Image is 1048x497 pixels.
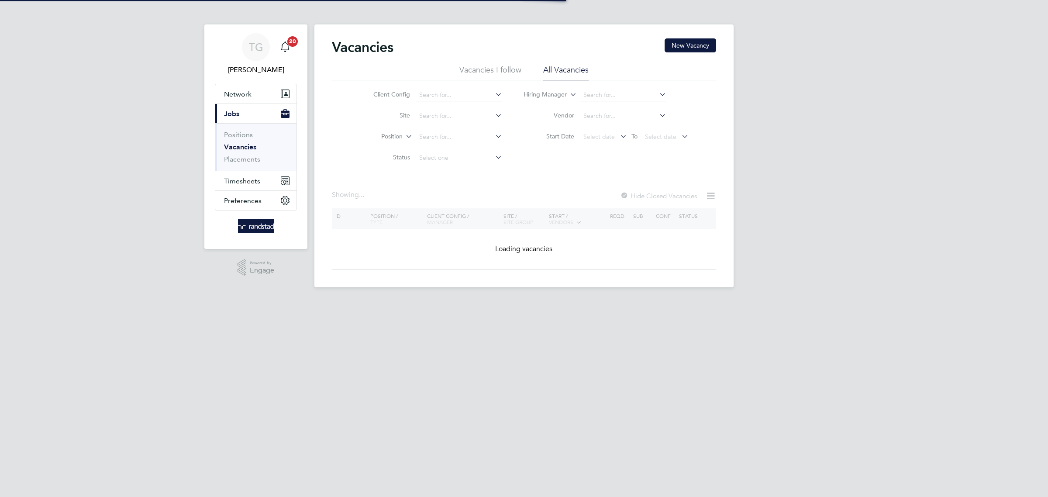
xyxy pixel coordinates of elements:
[517,90,567,99] label: Hiring Manager
[416,131,502,143] input: Search for...
[416,110,502,122] input: Search for...
[224,110,239,118] span: Jobs
[332,190,366,200] div: Showing
[620,192,697,200] label: Hide Closed Vacancies
[524,111,574,119] label: Vendor
[215,123,296,171] div: Jobs
[416,89,502,101] input: Search for...
[224,131,253,139] a: Positions
[359,190,364,199] span: ...
[238,219,274,233] img: randstad-logo-retina.png
[543,65,589,80] li: All Vacancies
[580,110,666,122] input: Search for...
[215,219,297,233] a: Go to home page
[250,267,274,274] span: Engage
[580,89,666,101] input: Search for...
[287,36,298,47] span: 20
[416,152,502,164] input: Select one
[215,171,296,190] button: Timesheets
[360,90,410,98] label: Client Config
[224,197,262,205] span: Preferences
[276,33,294,61] a: 20
[204,24,307,249] nav: Main navigation
[360,153,410,161] label: Status
[215,33,297,75] a: TG[PERSON_NAME]
[215,65,297,75] span: Tom Grigg
[645,133,676,141] span: Select date
[250,259,274,267] span: Powered by
[215,104,296,123] button: Jobs
[629,131,640,142] span: To
[360,111,410,119] label: Site
[224,143,256,151] a: Vacancies
[238,259,275,276] a: Powered byEngage
[665,38,716,52] button: New Vacancy
[224,155,260,163] a: Placements
[332,38,393,56] h2: Vacancies
[583,133,615,141] span: Select date
[215,191,296,210] button: Preferences
[224,177,260,185] span: Timesheets
[224,90,252,98] span: Network
[524,132,574,140] label: Start Date
[352,132,403,141] label: Position
[459,65,521,80] li: Vacancies I follow
[215,84,296,104] button: Network
[249,41,263,53] span: TG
